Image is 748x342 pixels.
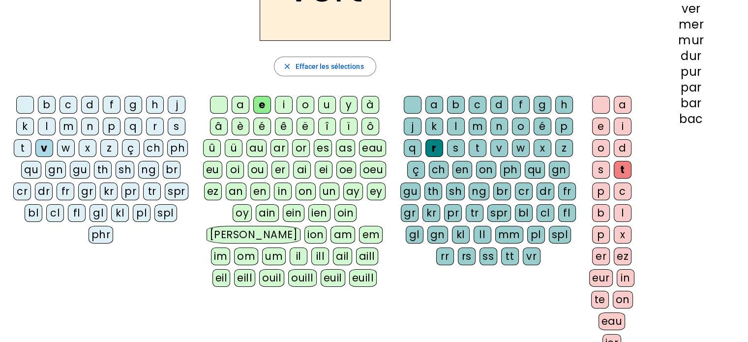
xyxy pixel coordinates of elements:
[447,139,465,157] div: s
[253,96,271,114] div: e
[35,139,53,157] div: v
[617,269,634,287] div: in
[343,183,363,200] div: ay
[318,96,336,114] div: u
[25,204,42,222] div: bl
[154,204,177,222] div: spl
[501,248,519,265] div: tt
[537,183,554,200] div: dr
[124,118,142,135] div: q
[512,118,530,135] div: o
[359,139,386,157] div: eau
[591,291,609,309] div: te
[288,269,316,287] div: ouill
[558,204,576,222] div: fl
[163,161,180,179] div: br
[336,161,356,179] div: oe
[138,161,159,179] div: ng
[479,248,497,265] div: ss
[210,118,228,135] div: â
[650,19,732,31] div: mer
[613,291,633,309] div: on
[444,204,462,222] div: pr
[592,204,610,222] div: b
[592,161,610,179] div: s
[45,161,66,179] div: gn
[103,118,120,135] div: p
[469,139,486,157] div: t
[515,204,533,222] div: bl
[296,183,316,200] div: on
[282,62,291,71] mat-icon: close
[525,161,545,179] div: qu
[232,96,249,114] div: a
[614,118,631,135] div: i
[614,161,631,179] div: t
[589,269,613,287] div: eur
[495,226,523,244] div: mm
[124,96,142,114] div: g
[555,139,573,157] div: z
[70,161,90,179] div: gu
[515,183,533,200] div: cr
[490,139,508,157] div: v
[311,248,329,265] div: ill
[226,183,246,200] div: an
[650,66,732,78] div: pur
[650,3,732,15] div: ver
[549,226,571,244] div: spl
[168,96,185,114] div: j
[334,204,357,222] div: oin
[234,248,258,265] div: om
[614,204,631,222] div: l
[614,226,631,244] div: x
[256,204,279,222] div: ain
[211,248,230,265] div: im
[146,96,164,114] div: h
[404,118,421,135] div: j
[274,183,292,200] div: in
[297,96,314,114] div: o
[100,183,118,200] div: kr
[487,204,511,222] div: spr
[614,248,631,265] div: ez
[336,139,355,157] div: as
[81,96,99,114] div: d
[116,161,134,179] div: sh
[274,57,376,76] button: Effacer les sélections
[361,118,379,135] div: ô
[143,183,161,200] div: tr
[458,248,476,265] div: rs
[314,139,332,157] div: es
[165,183,188,200] div: spr
[207,226,300,244] div: [PERSON_NAME]
[512,139,530,157] div: w
[598,312,626,330] div: eau
[203,139,221,157] div: û
[592,118,610,135] div: e
[424,183,442,200] div: th
[133,204,150,222] div: pl
[275,118,293,135] div: ê
[512,96,530,114] div: f
[527,226,545,244] div: pl
[614,139,631,157] div: d
[401,204,419,222] div: gr
[427,226,448,244] div: gn
[534,139,551,157] div: x
[246,139,267,157] div: au
[38,96,56,114] div: b
[292,139,310,157] div: or
[534,96,551,114] div: g
[283,204,305,222] div: ein
[79,139,96,157] div: x
[270,139,288,157] div: ar
[60,118,77,135] div: m
[320,183,339,200] div: un
[167,139,188,157] div: ph
[425,96,443,114] div: a
[549,161,569,179] div: gn
[469,118,486,135] div: m
[234,269,255,287] div: eill
[321,269,345,287] div: euil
